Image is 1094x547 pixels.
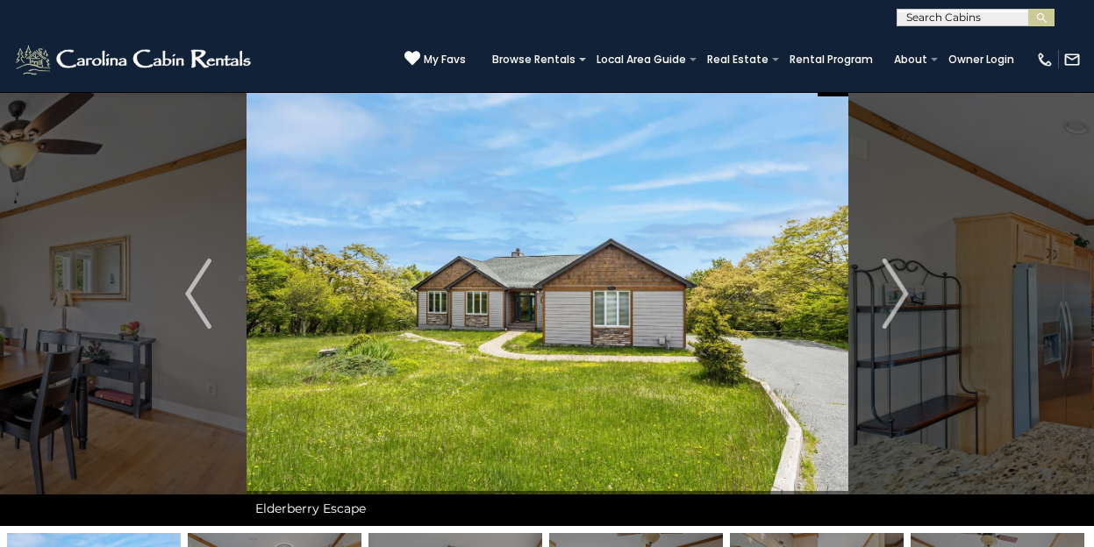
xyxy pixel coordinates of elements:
a: Browse Rentals [483,47,584,72]
div: Elderberry Escape [247,491,848,526]
a: My Favs [404,50,466,68]
img: arrow [883,259,909,329]
a: Real Estate [698,47,777,72]
a: Rental Program [781,47,882,72]
button: Next [847,61,944,526]
span: My Favs [424,52,466,67]
img: mail-regular-white.png [1063,51,1081,68]
button: Previous [150,61,247,526]
a: Local Area Guide [588,47,695,72]
img: White-1-2.png [13,42,256,77]
img: arrow [185,259,211,329]
img: phone-regular-white.png [1036,51,1054,68]
a: About [885,47,936,72]
a: Owner Login [940,47,1023,72]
